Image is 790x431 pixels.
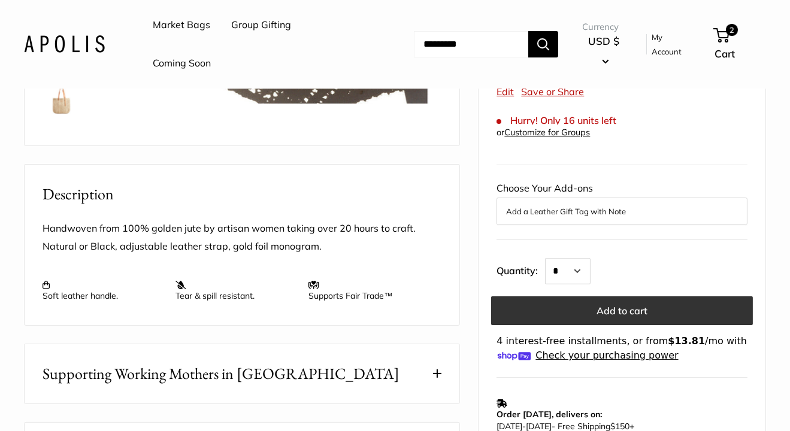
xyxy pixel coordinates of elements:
p: Soft leather handle. [43,280,164,301]
div: or [497,125,590,141]
button: Add to cart [491,296,753,325]
p: Handwoven from 100% golden jute by artisan women taking over 20 hours to craft. Natural or Black,... [43,220,441,256]
span: Supporting Working Mothers in [GEOGRAPHIC_DATA] [43,362,399,386]
iframe: Sign Up via Text for Offers [10,386,128,421]
a: Customize for Groups [504,127,590,138]
span: Hurry! Only 16 units left [497,115,616,126]
img: Mercado Woven in Natural | Estimated Ship: Oct. 19th [43,129,81,167]
a: Mercado Woven in Natural | Estimated Ship: Oct. 19th [40,78,83,122]
a: Edit [497,86,514,98]
a: Mercado Woven in Natural | Estimated Ship: Oct. 19th [40,126,83,169]
button: Supporting Working Mothers in [GEOGRAPHIC_DATA] [25,344,459,403]
span: Currency [582,19,626,35]
span: USD $ [589,35,620,47]
label: Quantity: [497,254,545,284]
div: Choose Your Add-ons [497,180,747,225]
a: Market Bags [153,16,210,34]
img: Apolis [24,35,105,53]
p: Tear & spill resistant. [175,280,296,301]
button: USD $ [582,32,626,70]
img: Mercado Woven in Natural | Estimated Ship: Oct. 19th [43,81,81,119]
a: Save or Share [521,86,584,98]
input: Search... [414,31,528,57]
a: Group Gifting [231,16,291,34]
a: Coming Soon [153,54,211,72]
span: 2 [726,24,738,36]
button: Add a Leather Gift Tag with Note [506,204,738,218]
button: Search [528,31,558,57]
a: My Account [652,30,694,59]
span: Cart [715,47,735,60]
h2: Description [43,183,441,206]
strong: Order [DATE], delivers on: [497,409,602,420]
p: Supports Fair Trade™ [308,280,429,301]
a: 2 Cart [715,25,766,63]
